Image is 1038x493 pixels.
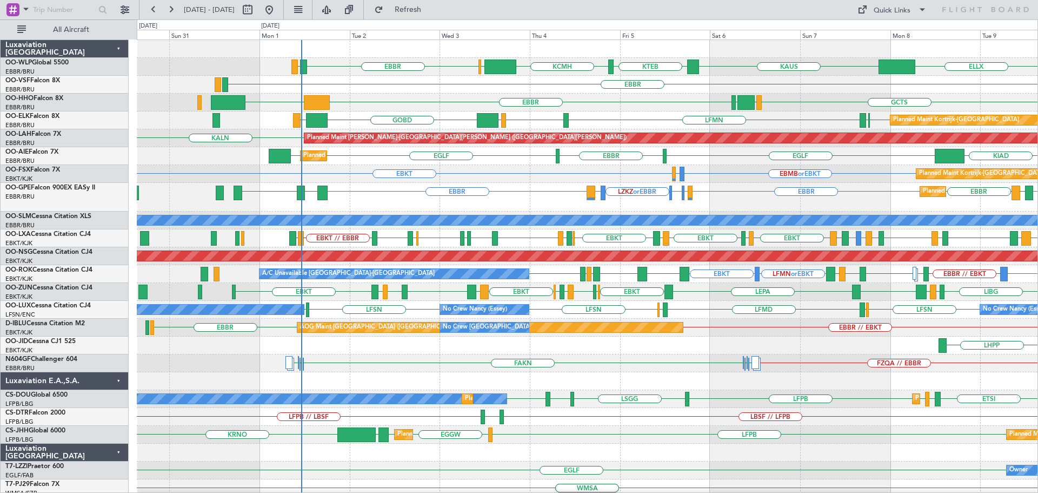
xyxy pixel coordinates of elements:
a: EBBR/BRU [5,139,35,147]
div: Fri 5 [620,30,710,40]
div: Planned Maint [GEOGRAPHIC_DATA] ([GEOGRAPHIC_DATA]) [303,148,474,164]
div: [DATE] [139,22,157,31]
a: EBBR/BRU [5,121,35,129]
a: LFPB/LBG [5,400,34,408]
div: Sun 7 [800,30,890,40]
a: EBBR/BRU [5,364,35,372]
a: EBBR/BRU [5,86,35,94]
a: OO-JIDCessna CJ1 525 [5,338,76,345]
a: EBKT/KJK [5,175,32,183]
span: T7-LZZI [5,463,28,470]
div: Planned Maint [GEOGRAPHIC_DATA] ([GEOGRAPHIC_DATA]) [465,391,635,407]
a: T7-PJ29Falcon 7X [5,481,59,488]
a: EBBR/BRU [5,221,35,229]
div: No Crew Nancy (Essey) [443,301,507,318]
span: OO-WLP [5,60,32,66]
a: OO-HHOFalcon 8X [5,95,63,102]
div: Mon 1 [259,30,350,40]
div: Planned Maint [PERSON_NAME]-[GEOGRAPHIC_DATA][PERSON_NAME] ([GEOGRAPHIC_DATA][PERSON_NAME]) [307,130,627,146]
span: OO-LUX [5,303,31,309]
a: LFPB/LBG [5,436,34,444]
a: D-IBLUCessna Citation M2 [5,320,85,327]
a: OO-WLPGlobal 5500 [5,60,69,66]
span: OO-FSX [5,167,30,173]
a: EBKT/KJK [5,275,32,283]
span: D-IBLU [5,320,26,327]
span: OO-AIE [5,149,29,155]
a: OO-NSGCessna Citation CJ4 [5,249,92,255]
div: A/C Unavailable [GEOGRAPHIC_DATA]-[GEOGRAPHIC_DATA] [262,266,435,282]
div: AOG Maint [GEOGRAPHIC_DATA] ([GEOGRAPHIC_DATA] National) [300,319,488,336]
span: OO-NSG [5,249,32,255]
a: LFSN/ENC [5,311,35,319]
a: N604GFChallenger 604 [5,356,77,363]
a: OO-LUXCessna Citation CJ4 [5,303,91,309]
div: Mon 8 [890,30,981,40]
a: OO-ELKFalcon 8X [5,113,59,120]
div: Planned Maint Kortrijk-[GEOGRAPHIC_DATA] [893,112,1019,128]
span: OO-SLM [5,213,31,220]
span: [DATE] - [DATE] [184,5,235,15]
span: All Aircraft [28,26,114,34]
span: OO-HHO [5,95,34,102]
span: CS-DTR [5,410,29,416]
a: CS-DTRFalcon 2000 [5,410,65,416]
button: All Aircraft [12,21,117,38]
a: EBKT/KJK [5,293,32,301]
div: Planned Maint [GEOGRAPHIC_DATA] ([GEOGRAPHIC_DATA]) [397,426,568,443]
div: Owner [1009,462,1028,478]
div: No Crew [GEOGRAPHIC_DATA] ([GEOGRAPHIC_DATA] National) [443,319,624,336]
div: [DATE] [261,22,280,31]
span: CS-DOU [5,392,31,398]
div: Thu 4 [530,30,620,40]
a: EGLF/FAB [5,471,34,479]
div: Sat 6 [710,30,800,40]
div: Quick Links [874,5,910,16]
a: EBKT/KJK [5,239,32,247]
a: EBBR/BRU [5,193,35,201]
a: OO-ZUNCessna Citation CJ4 [5,285,92,291]
a: OO-FSXFalcon 7X [5,167,60,173]
a: OO-LXACessna Citation CJ4 [5,231,91,238]
a: OO-LAHFalcon 7X [5,131,61,137]
a: CS-JHHGlobal 6000 [5,428,65,434]
span: OO-ZUN [5,285,32,291]
a: OO-AIEFalcon 7X [5,149,58,155]
a: EBBR/BRU [5,157,35,165]
span: N604GF [5,356,31,363]
a: T7-LZZIPraetor 600 [5,463,64,470]
a: EBBR/BRU [5,103,35,111]
span: OO-GPE [5,185,31,191]
span: OO-ELK [5,113,30,120]
a: OO-ROKCessna Citation CJ4 [5,267,92,273]
a: OO-GPEFalcon 900EX EASy II [5,185,95,191]
div: Tue 2 [350,30,440,40]
span: Refresh [385,6,431,14]
a: EBKT/KJK [5,257,32,265]
a: OO-VSFFalcon 8X [5,77,60,84]
a: LFPB/LBG [5,418,34,426]
a: CS-DOUGlobal 6500 [5,392,68,398]
span: T7-PJ29 [5,481,30,488]
button: Quick Links [852,1,932,18]
a: EBKT/KJK [5,346,32,354]
span: OO-JID [5,338,28,345]
a: EBBR/BRU [5,68,35,76]
input: Trip Number [33,2,95,18]
span: OO-VSF [5,77,30,84]
a: EBKT/KJK [5,328,32,337]
span: OO-ROK [5,267,32,273]
span: OO-LAH [5,131,31,137]
span: CS-JHH [5,428,29,434]
span: OO-LXA [5,231,31,238]
div: Sun 31 [169,30,259,40]
div: Wed 3 [440,30,530,40]
a: OO-SLMCessna Citation XLS [5,213,91,220]
button: Refresh [369,1,434,18]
